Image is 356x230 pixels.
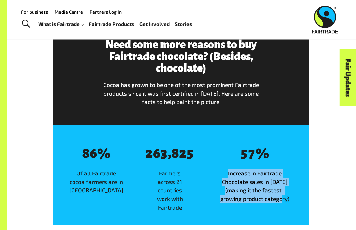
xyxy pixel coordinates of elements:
span: 8 [82,146,90,161]
a: Stories [175,19,192,29]
span: 5 [241,146,248,161]
a: Get Involved [139,19,170,29]
span: Increase in Fairtrade Chocolate sales in [DATE] (making it the fastest-growing product category) [200,170,309,204]
span: 3 [161,146,168,161]
span: Cocoa has grown to be one of the most prominent Fairtrade products since it was first certified i... [104,82,259,105]
span: 6 [90,146,97,161]
a: What is Fairtrade [38,19,84,29]
span: , [168,146,171,161]
span: 7 [248,146,256,161]
span: 8 [171,146,179,161]
a: For business [21,9,48,15]
a: Fairtrade Products [89,19,134,29]
img: Fairtrade Australia New Zealand logo [312,6,338,34]
span: % [97,147,110,162]
span: 5 [187,146,194,161]
span: Of all Fairtrade cocoa farmers are in [GEOGRAPHIC_DATA] [53,170,139,195]
span: 2 [145,146,153,161]
span: 2 [179,146,187,161]
span: % [256,147,269,162]
span: Farmers across 21 countries work with Fairtrade [139,170,200,212]
a: Media Centre [55,9,83,15]
a: Toggle Search [18,16,34,32]
h3: Need some more reasons to buy Fairtrade chocolate? (Besides, chocolate) [97,39,265,75]
span: 6 [153,146,161,161]
a: Partners Log In [90,9,122,15]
